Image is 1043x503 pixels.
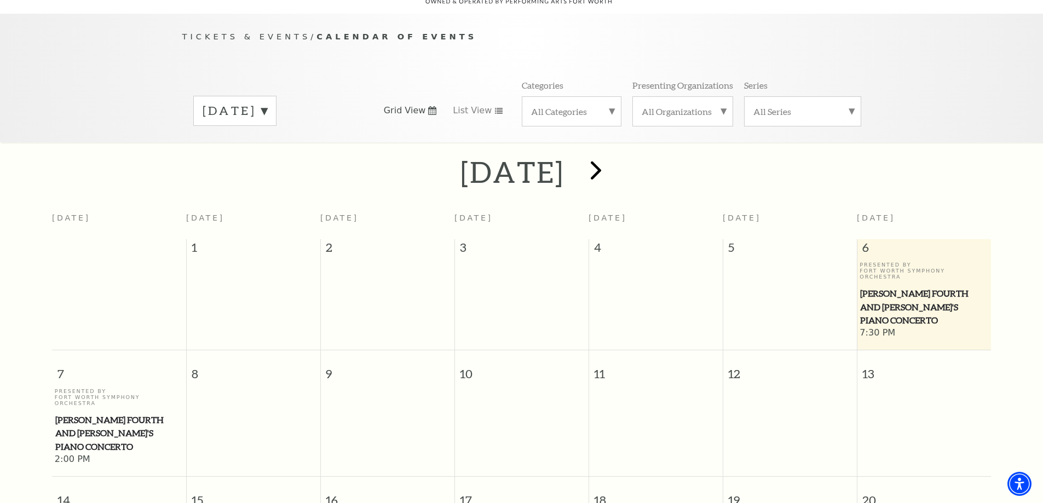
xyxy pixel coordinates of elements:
h2: [DATE] [460,154,564,189]
span: 6 [857,239,992,261]
span: List View [453,105,492,117]
label: All Organizations [642,106,724,117]
span: [DATE] [723,213,761,222]
span: [DATE] [320,213,359,222]
span: 4 [589,239,723,261]
span: 9 [321,350,454,388]
p: Presented By Fort Worth Symphony Orchestra [860,262,988,280]
span: Grid View [384,105,426,117]
p: / [182,30,861,44]
p: Presenting Organizations [632,79,733,91]
span: 8 [187,350,320,388]
p: Categories [522,79,563,91]
th: [DATE] [52,207,186,239]
span: [PERSON_NAME] Fourth and [PERSON_NAME]'s Piano Concerto [860,287,988,327]
span: 5 [723,239,857,261]
p: Presented By Fort Worth Symphony Orchestra [55,388,183,407]
span: 7:30 PM [860,327,988,339]
span: Tickets & Events [182,32,311,41]
span: [DATE] [186,213,224,222]
label: All Series [753,106,852,117]
span: 1 [187,239,320,261]
span: 10 [455,350,589,388]
span: [DATE] [589,213,627,222]
span: 7 [52,350,186,388]
span: 2 [321,239,454,261]
p: Series [744,79,768,91]
span: 12 [723,350,857,388]
label: All Categories [531,106,612,117]
span: [DATE] [857,213,895,222]
button: next [574,153,614,192]
span: [PERSON_NAME] Fourth and [PERSON_NAME]'s Piano Concerto [55,413,183,454]
label: [DATE] [203,102,267,119]
span: 11 [589,350,723,388]
span: 3 [455,239,589,261]
span: 13 [857,350,992,388]
span: 2:00 PM [55,454,183,466]
div: Accessibility Menu [1007,472,1032,496]
span: Calendar of Events [316,32,477,41]
span: [DATE] [454,213,493,222]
